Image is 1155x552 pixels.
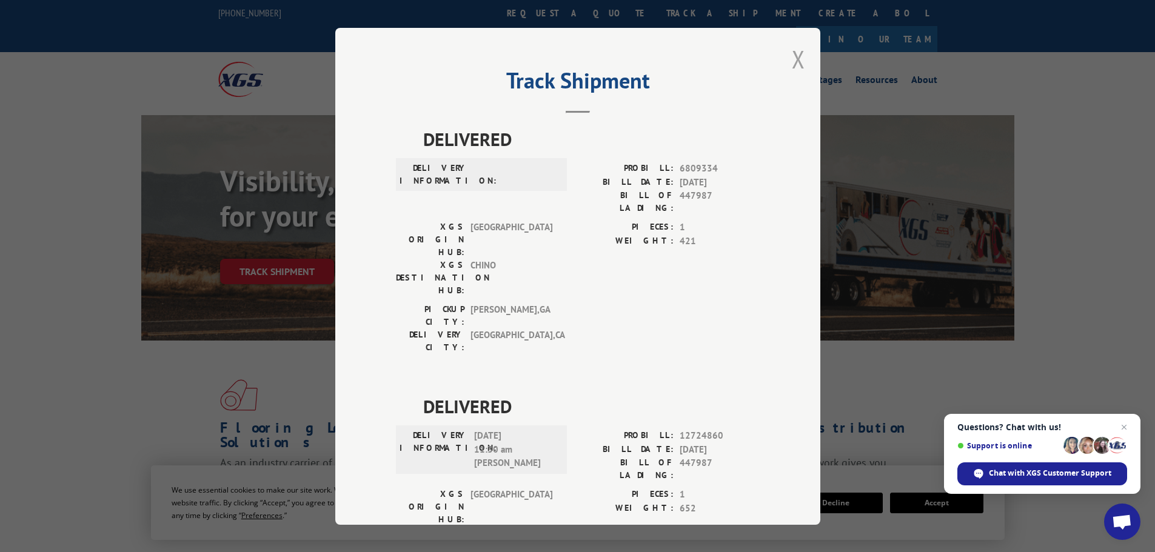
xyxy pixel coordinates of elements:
label: PIECES: [578,221,674,234]
span: CHINO [470,259,552,297]
span: [GEOGRAPHIC_DATA] , CA [470,328,552,354]
span: 447987 [680,456,760,482]
span: 421 [680,234,760,248]
label: BILL DATE: [578,442,674,456]
label: BILL OF LADING: [578,456,674,482]
label: PROBILL: [578,162,674,176]
span: 652 [680,501,760,515]
span: [DATE] 11:30 am [PERSON_NAME] [474,429,556,470]
span: [GEOGRAPHIC_DATA] [470,488,552,526]
span: Chat with XGS Customer Support [989,468,1111,479]
label: PICKUP CITY: [396,303,464,328]
label: WEIGHT: [578,234,674,248]
span: Support is online [957,441,1059,450]
label: XGS ORIGIN HUB: [396,488,464,526]
span: DELIVERED [423,125,760,153]
label: WEIGHT: [578,501,674,515]
span: Questions? Chat with us! [957,422,1127,432]
span: [PERSON_NAME] , GA [470,303,552,328]
label: DELIVERY INFORMATION: [400,429,468,470]
span: 12724860 [680,429,760,443]
span: [DATE] [680,442,760,456]
span: [GEOGRAPHIC_DATA] [470,221,552,259]
button: Close modal [792,43,805,75]
label: PIECES: [578,488,674,502]
h2: Track Shipment [396,72,760,95]
label: BILL DATE: [578,175,674,189]
span: 1 [680,221,760,234]
span: Close chat [1117,420,1131,434]
span: 447987 [680,189,760,214]
div: Chat with XGS Customer Support [957,462,1127,485]
label: XGS ORIGIN HUB: [396,221,464,259]
span: DELIVERED [423,393,760,420]
span: 6809334 [680,162,760,176]
label: DELIVERY INFORMATION: [400,162,468,187]
label: PROBILL: [578,429,674,443]
label: XGS DESTINATION HUB: [396,259,464,297]
span: [DATE] [680,175,760,189]
label: DELIVERY CITY: [396,328,464,354]
label: BILL OF LADING: [578,189,674,214]
span: 1 [680,488,760,502]
div: Open chat [1104,504,1140,540]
